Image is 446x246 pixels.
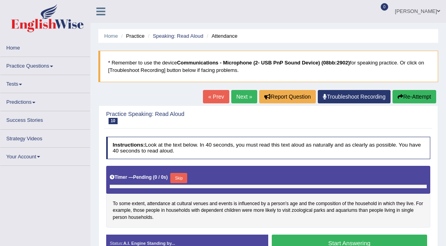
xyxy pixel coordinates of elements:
[205,32,238,40] li: Attendance
[123,241,175,246] strong: A.I. Engine Standing by...
[393,90,436,103] button: Re-Attempt
[109,118,118,124] span: 10
[106,111,307,124] h2: Practice Speaking: Read Aloud
[98,51,438,82] blockquote: * Remember to use the device for speaking practice. Or click on [Troubleshoot Recording] button b...
[381,3,389,11] span: 0
[110,175,168,180] h5: Timer —
[177,60,350,66] b: Communications - Microphone (2- USB PnP Sound Device) (08bb:2902)
[0,93,90,108] a: Predictions
[155,174,166,180] b: 0 / 0s
[0,57,90,72] a: Practice Questions
[0,39,90,54] a: Home
[318,90,391,103] a: Troubleshoot Recording
[170,173,187,183] button: Skip
[0,75,90,90] a: Tests
[153,33,203,39] a: Speaking: Read Aloud
[119,32,144,40] li: Practice
[259,90,316,103] button: Report Question
[0,111,90,127] a: Success Stories
[0,148,90,163] a: Your Account
[0,130,90,145] a: Strategy Videos
[153,174,155,180] b: (
[106,166,431,228] div: To some extent, attendance at cultural venues and events is influenced by a person's age and the ...
[166,174,168,180] b: )
[133,174,152,180] b: Pending
[104,33,118,39] a: Home
[231,90,257,103] a: Next »
[106,137,431,159] h4: Look at the text below. In 40 seconds, you must read this text aloud as naturally and as clearly ...
[203,90,229,103] a: « Prev
[112,142,145,148] b: Instructions:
